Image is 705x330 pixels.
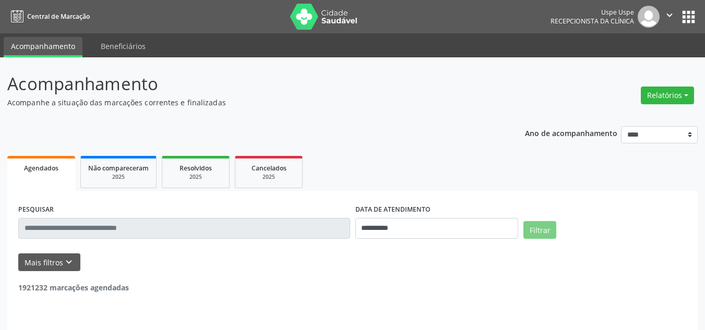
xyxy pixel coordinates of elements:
span: Recepcionista da clínica [551,17,634,26]
div: 2025 [243,173,295,181]
span: Central de Marcação [27,12,90,21]
button:  [660,6,679,28]
a: Beneficiários [93,37,153,55]
button: Relatórios [641,87,694,104]
div: Uspe Uspe [551,8,634,17]
i: keyboard_arrow_down [63,256,75,268]
span: Cancelados [252,164,286,173]
a: Acompanhamento [4,37,82,57]
div: 2025 [88,173,149,181]
i:  [664,9,675,21]
a: Central de Marcação [7,8,90,25]
p: Acompanhamento [7,71,491,97]
label: PESQUISAR [18,202,54,218]
button: apps [679,8,698,26]
span: Agendados [24,164,58,173]
button: Mais filtroskeyboard_arrow_down [18,253,80,272]
img: img [638,6,660,28]
label: DATA DE ATENDIMENTO [355,202,431,218]
strong: 1921232 marcações agendadas [18,283,129,292]
button: Filtrar [523,221,556,239]
p: Acompanhe a situação das marcações correntes e finalizadas [7,97,491,108]
div: 2025 [170,173,222,181]
span: Resolvidos [180,164,212,173]
span: Não compareceram [88,164,149,173]
p: Ano de acompanhamento [525,126,617,139]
